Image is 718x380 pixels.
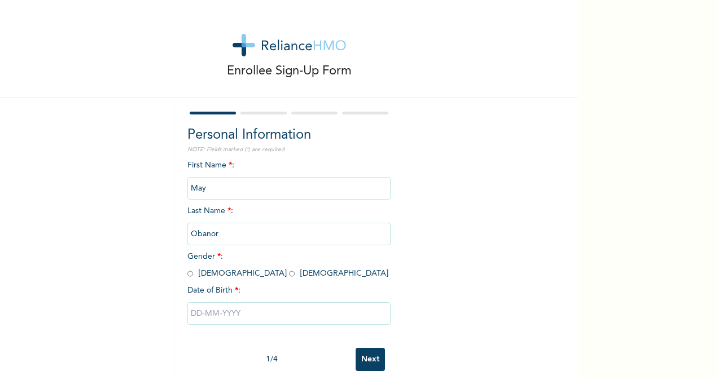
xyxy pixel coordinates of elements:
[187,285,240,297] span: Date of Birth :
[187,354,356,365] div: 1 / 4
[187,125,391,145] h2: Personal Information
[187,223,391,245] input: Enter your last name
[187,161,391,192] span: First Name :
[356,348,385,371] input: Next
[187,177,391,200] input: Enter your first name
[227,62,352,81] p: Enrollee Sign-Up Form
[187,207,391,238] span: Last Name :
[233,34,346,56] img: logo
[187,145,391,154] p: NOTE: Fields marked (*) are required
[187,253,388,277] span: Gender : [DEMOGRAPHIC_DATA] [DEMOGRAPHIC_DATA]
[187,302,391,325] input: DD-MM-YYYY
